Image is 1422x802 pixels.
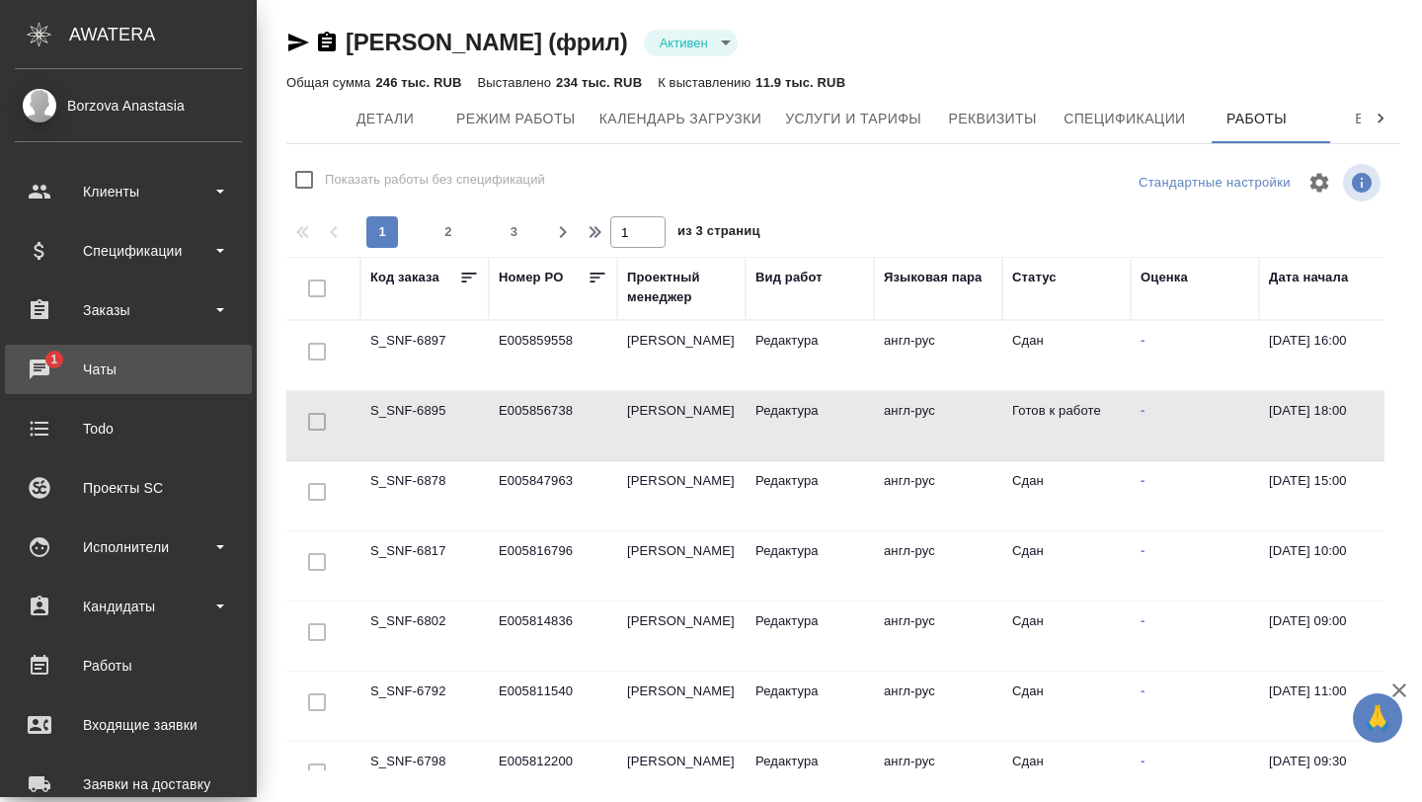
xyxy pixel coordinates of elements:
div: Кандидаты [15,592,242,621]
td: англ-рус [874,321,1002,390]
td: [PERSON_NAME] [617,391,746,460]
div: Входящие заявки [15,710,242,740]
td: Сдан [1002,601,1131,671]
div: Todo [15,414,242,443]
a: Todo [5,404,252,453]
span: 🙏 [1361,697,1394,739]
a: - [1141,403,1145,418]
div: Статус [1012,268,1057,287]
p: Редактура [755,752,864,771]
td: англ-рус [874,672,1002,741]
span: 1 [39,350,69,369]
a: - [1141,333,1145,348]
div: Активен [644,30,738,56]
td: E005859558 [489,321,617,390]
td: Готов к работе [1002,391,1131,460]
button: 3 [499,216,530,248]
td: [PERSON_NAME] [617,601,746,671]
button: Активен [654,35,714,51]
p: Редактура [755,682,864,701]
td: S_SNF-6878 [360,461,489,530]
td: S_SNF-6895 [360,391,489,460]
td: Сдан [1002,321,1131,390]
span: Работы [1210,107,1304,131]
button: 2 [433,216,464,248]
div: Borzova Anastasia [15,95,242,117]
td: [PERSON_NAME] [617,461,746,530]
td: англ-рус [874,601,1002,671]
a: Проекты SC [5,463,252,513]
span: Календарь загрузки [599,107,762,131]
div: Проектный менеджер [627,268,736,307]
div: Чаты [15,355,242,384]
span: Спецификации [1064,107,1185,131]
span: Детали [338,107,433,131]
td: [PERSON_NAME] [617,321,746,390]
td: [PERSON_NAME] [617,672,746,741]
span: 2 [433,222,464,242]
td: E005811540 [489,672,617,741]
a: Работы [5,641,252,690]
div: Заявки на доставку [15,769,242,799]
p: Редактура [755,541,864,561]
div: Проекты SC [15,473,242,503]
td: англ-рус [874,531,1002,601]
span: 3 [499,222,530,242]
td: E005856738 [489,391,617,460]
p: К выставлению [658,75,755,90]
p: 234 тыс. RUB [556,75,642,90]
td: E005847963 [489,461,617,530]
span: Режим работы [456,107,576,131]
a: - [1141,683,1145,698]
td: англ-рус [874,461,1002,530]
span: Услуги и тарифы [785,107,921,131]
p: 11.9 тыс. RUB [755,75,845,90]
td: [PERSON_NAME] [617,531,746,601]
a: - [1141,613,1145,628]
td: S_SNF-6802 [360,601,489,671]
button: 🙏 [1353,693,1402,743]
a: Входящие заявки [5,700,252,750]
span: Реквизиты [945,107,1040,131]
a: 1Чаты [5,345,252,394]
span: из 3 страниц [677,219,760,248]
td: Сдан [1002,531,1131,601]
div: Вид работ [755,268,823,287]
div: Оценка [1141,268,1188,287]
p: Общая сумма [286,75,375,90]
td: S_SNF-6897 [360,321,489,390]
p: Редактура [755,611,864,631]
button: Скопировать ссылку для ЯМессенджера [286,31,310,54]
p: Редактура [755,331,864,351]
p: Выставлено [478,75,557,90]
p: Редактура [755,471,864,491]
div: Заказы [15,295,242,325]
div: Номер PO [499,268,563,287]
td: S_SNF-6817 [360,531,489,601]
div: Языковая пара [884,268,983,287]
td: S_SNF-6792 [360,672,489,741]
div: Спецификации [15,236,242,266]
div: Работы [15,651,242,681]
span: Посмотреть информацию [1343,164,1384,201]
td: E005816796 [489,531,617,601]
button: Скопировать ссылку [315,31,339,54]
div: Дата начала [1269,268,1348,287]
p: 246 тыс. RUB [375,75,461,90]
p: Редактура [755,401,864,421]
span: Настроить таблицу [1296,159,1343,206]
div: AWATERA [69,15,257,54]
a: - [1141,754,1145,768]
div: Исполнители [15,532,242,562]
a: - [1141,473,1145,488]
div: Код заказа [370,268,439,287]
span: Показать работы без спецификаций [325,170,545,190]
td: англ-рус [874,391,1002,460]
div: split button [1134,168,1296,199]
td: Сдан [1002,461,1131,530]
td: E005814836 [489,601,617,671]
div: Клиенты [15,177,242,206]
a: [PERSON_NAME] (фрил) [346,29,628,55]
a: - [1141,543,1145,558]
td: Сдан [1002,672,1131,741]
